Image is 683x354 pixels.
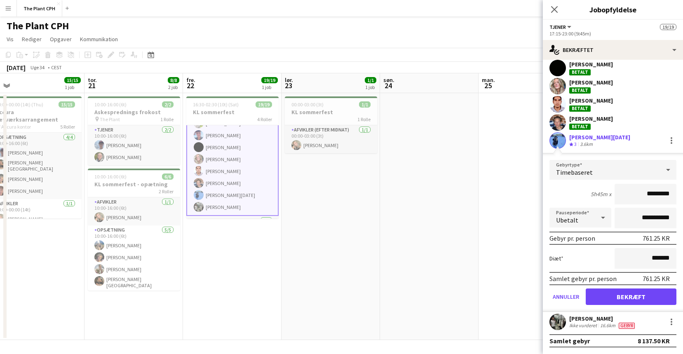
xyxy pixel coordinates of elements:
[285,76,293,84] span: lør.
[660,24,676,30] span: 19/19
[481,81,495,90] span: 25
[17,0,62,16] button: The Plant CPH
[186,76,195,84] span: fre.
[285,125,377,153] app-card-role: Afvikler (efter midnat)1/100:00-03:00 (3t)[PERSON_NAME]
[262,84,277,90] div: 1 job
[549,30,676,37] div: 17:15-23:00 (5t45m)
[27,64,48,70] span: Uge 34
[543,4,683,15] h3: Jobopfyldelse
[50,35,72,43] span: Opgaver
[88,181,180,188] h3: KL sommerfest - opætning
[284,81,293,90] span: 23
[162,173,174,180] span: 6/6
[569,87,591,94] div: Betalt
[291,101,324,108] span: 00:00-03:00 (3t)
[7,35,14,43] span: Vis
[569,115,613,122] div: [PERSON_NAME]
[569,61,613,68] div: [PERSON_NAME]
[549,288,582,305] button: Annuller
[88,197,180,225] app-card-role: Afvikler1/110:00-16:00 (6t)[PERSON_NAME]
[257,116,272,122] span: 4 Roller
[88,169,180,291] app-job-card: 10:00-16:00 (6t)6/6KL sommerfest - opætning2 RollerAfvikler1/110:00-16:00 (6t)[PERSON_NAME]Opsætn...
[638,337,670,345] div: 8 137.50 KR
[7,63,26,72] div: [DATE]
[549,337,590,345] div: Samlet gebyr
[556,168,593,176] span: Timebaseret
[88,225,180,304] app-card-role: Opsætning5/510:00-16:00 (6t)[PERSON_NAME][PERSON_NAME][PERSON_NAME][PERSON_NAME][GEOGRAPHIC_DATA]
[383,76,394,84] span: søn.
[59,101,75,108] span: 15/15
[100,116,120,122] span: The Plant
[168,84,179,90] div: 2 job
[643,234,670,242] div: 761.25 KR
[599,322,617,329] div: 16.6km
[357,116,371,122] span: 1 Rolle
[365,77,376,83] span: 1/1
[19,34,45,45] a: Rediger
[285,108,377,116] h3: KL sommerfest
[574,141,577,147] span: 3
[556,216,578,224] span: Ubetalt
[87,81,97,90] span: 21
[569,124,591,130] div: Betalt
[162,101,174,108] span: 2/2
[159,188,174,195] span: 2 Roller
[94,173,127,180] span: 10:00-16:00 (6t)
[256,101,272,108] span: 19/19
[51,64,62,70] div: CEST
[643,274,670,283] div: 761.25 KR
[569,322,599,329] div: Ikke vurderet
[60,124,75,130] span: 5 Roller
[617,322,636,329] div: Teamet har forskellige gebyrer end i rollen
[261,77,278,83] span: 19/19
[569,105,591,112] div: Betalt
[569,79,613,86] div: [PERSON_NAME]
[88,96,180,165] app-job-card: 10:00-16:00 (6t)2/2Askesprednings frokost The Plant1 RolleTjener2/210:00-16:00 (6t)[PERSON_NAME][...
[7,20,69,32] h1: The Plant CPH
[586,288,676,305] button: Bekræft
[549,234,595,242] div: Gebyr pr. person
[569,315,636,322] div: [PERSON_NAME]
[160,116,174,122] span: 1 Rolle
[186,108,279,116] h3: KL sommerfest
[77,34,121,45] a: Kommunikation
[578,141,594,148] div: 3.6km
[88,125,180,165] app-card-role: Tjener2/210:00-16:00 (6t)[PERSON_NAME][PERSON_NAME]
[569,134,630,141] div: [PERSON_NAME][DATE]
[285,96,377,153] app-job-card: 00:00-03:00 (3t)1/1KL sommerfest1 RolleAfvikler (efter midnat)1/100:00-03:00 (3t)[PERSON_NAME]
[549,274,617,283] div: Samlet gebyr pr. person
[186,216,279,280] app-card-role: Tjener4/4
[591,190,611,198] div: 5h45m x
[359,101,371,108] span: 1/1
[22,35,42,43] span: Rediger
[47,34,75,45] a: Opgaver
[3,34,17,45] a: Vis
[168,77,179,83] span: 8/8
[186,76,279,216] app-card-role: [PERSON_NAME][GEOGRAPHIC_DATA][PERSON_NAME][PERSON_NAME][PERSON_NAME][PERSON_NAME][PERSON_NAME][P...
[88,108,180,116] h3: Askesprednings frokost
[543,40,683,60] div: Bekræftet
[482,76,495,84] span: man.
[1,124,31,130] span: Accura kontor
[88,76,97,84] span: tor.
[382,81,394,90] span: 24
[94,101,127,108] span: 10:00-16:00 (6t)
[185,81,195,90] span: 22
[365,84,376,90] div: 1 job
[549,24,573,30] button: Tjener
[64,77,81,83] span: 15/15
[193,101,239,108] span: 16:30-02:30 (10t) (Sat)
[619,323,635,329] span: Gebyr
[569,69,591,75] div: Betalt
[569,97,613,104] div: [PERSON_NAME]
[65,84,80,90] div: 1 job
[549,24,566,30] span: Tjener
[80,35,118,43] span: Kommunikation
[186,96,279,218] app-job-card: 16:30-02:30 (10t) (Sat)19/19KL sommerfest4 Roller[PERSON_NAME][GEOGRAPHIC_DATA][PERSON_NAME][PERS...
[549,255,563,262] label: Diæt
